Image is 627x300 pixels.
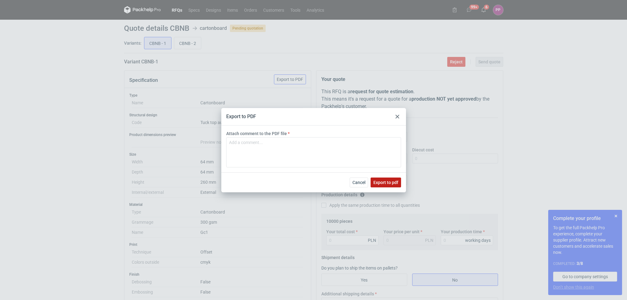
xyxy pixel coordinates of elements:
button: Cancel [350,178,368,187]
span: Export to pdf [373,180,398,185]
label: Attach comment to the PDF file [226,130,287,137]
span: Cancel [352,180,365,185]
button: Export to pdf [371,178,401,187]
div: Export to PDF [226,113,256,120]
